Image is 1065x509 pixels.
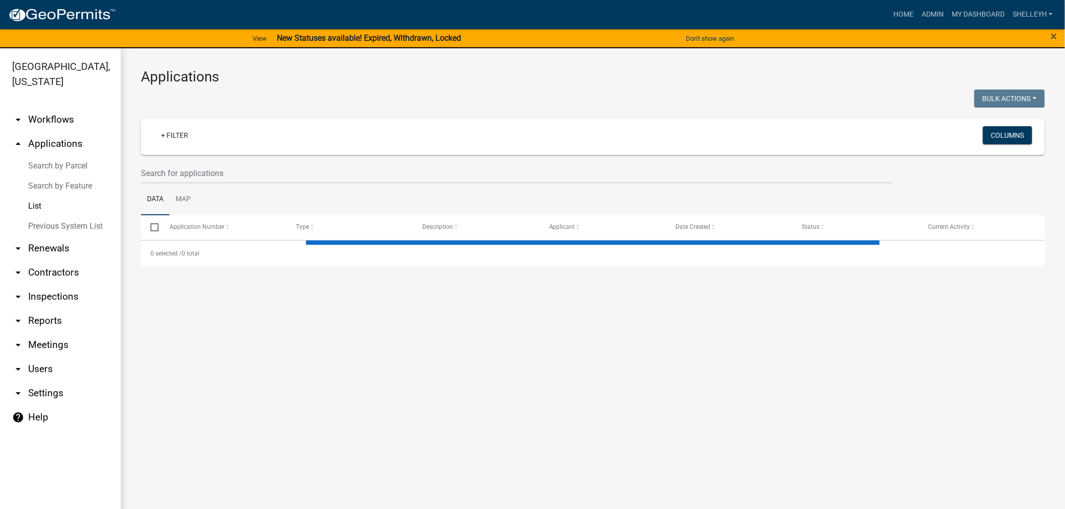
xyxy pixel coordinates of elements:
a: Map [170,184,197,216]
i: arrow_drop_down [12,363,24,375]
a: shelleyh [1009,5,1057,24]
a: My Dashboard [948,5,1009,24]
span: Status [802,223,819,230]
datatable-header-cell: Applicant [540,215,666,239]
datatable-header-cell: Description [413,215,540,239]
h3: Applications [141,68,1045,86]
datatable-header-cell: Status [792,215,919,239]
datatable-header-cell: Current Activity [919,215,1045,239]
a: Admin [918,5,948,24]
div: 0 total [141,241,1045,266]
button: Columns [983,126,1032,144]
datatable-header-cell: Date Created [666,215,792,239]
i: arrow_drop_up [12,138,24,150]
i: arrow_drop_down [12,315,24,327]
span: Type [296,223,310,230]
button: Bulk Actions [974,90,1045,108]
span: Applicant [549,223,575,230]
a: View [249,30,271,47]
i: arrow_drop_down [12,267,24,279]
button: Don't show again [682,30,738,47]
span: Description [423,223,453,230]
i: arrow_drop_down [12,242,24,254]
datatable-header-cell: Select [141,215,160,239]
datatable-header-cell: Application Number [160,215,286,239]
span: Date Created [675,223,711,230]
strong: New Statuses available! Expired, Withdrawn, Locked [277,33,461,43]
button: Close [1051,30,1057,42]
i: help [12,411,24,423]
input: Search for applications [141,163,892,184]
i: arrow_drop_down [12,339,24,351]
a: Home [889,5,918,24]
span: Application Number [170,223,225,230]
i: arrow_drop_down [12,387,24,399]
datatable-header-cell: Type [286,215,413,239]
a: + Filter [153,126,196,144]
a: Data [141,184,170,216]
i: arrow_drop_down [12,114,24,126]
i: arrow_drop_down [12,291,24,303]
span: Current Activity [928,223,970,230]
span: × [1051,29,1057,43]
span: 0 selected / [150,250,182,257]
